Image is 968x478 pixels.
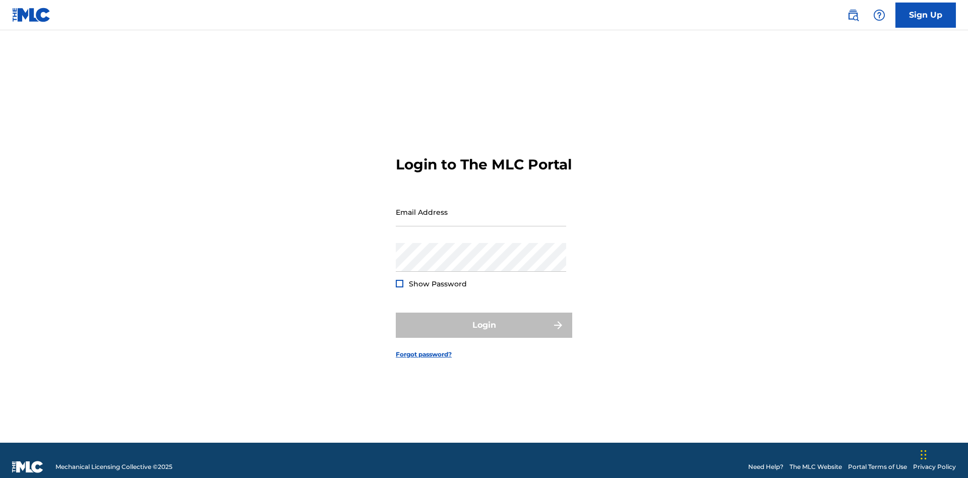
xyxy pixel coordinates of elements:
[12,461,43,473] img: logo
[409,279,467,288] span: Show Password
[918,430,968,478] iframe: Chat Widget
[843,5,863,25] a: Public Search
[396,156,572,173] h3: Login to The MLC Portal
[895,3,956,28] a: Sign Up
[748,462,783,471] a: Need Help?
[913,462,956,471] a: Privacy Policy
[869,5,889,25] div: Help
[790,462,842,471] a: The MLC Website
[848,462,907,471] a: Portal Terms of Use
[873,9,885,21] img: help
[396,350,452,359] a: Forgot password?
[847,9,859,21] img: search
[12,8,51,22] img: MLC Logo
[55,462,172,471] span: Mechanical Licensing Collective © 2025
[921,440,927,470] div: Drag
